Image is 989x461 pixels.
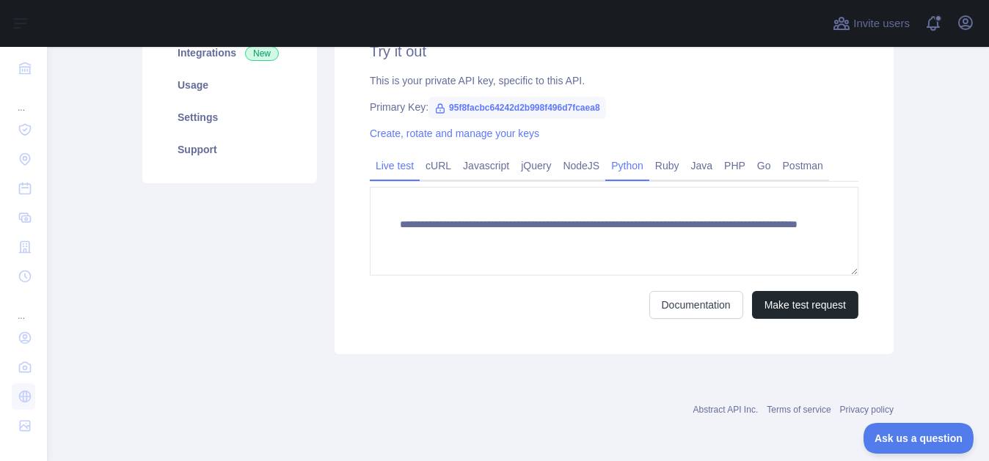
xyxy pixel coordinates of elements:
a: jQuery [515,154,557,177]
button: Make test request [752,291,858,319]
div: ... [12,292,35,322]
a: Documentation [649,291,743,319]
a: Settings [160,101,299,133]
div: This is your private API key, specific to this API. [370,73,858,88]
h2: Try it out [370,41,858,62]
span: Invite users [853,15,910,32]
iframe: Toggle Customer Support [864,423,974,454]
a: Support [160,133,299,166]
a: Abstract API Inc. [693,405,759,415]
a: PHP [718,154,751,177]
a: cURL [420,154,457,177]
a: Go [751,154,777,177]
a: Postman [777,154,829,177]
div: ... [12,84,35,114]
a: Java [685,154,719,177]
a: Integrations New [160,37,299,69]
a: Ruby [649,154,685,177]
a: Create, rotate and manage your keys [370,128,539,139]
a: Javascript [457,154,515,177]
span: 95f8facbc64242d2b998f496d7fcaea8 [428,97,605,119]
button: Invite users [830,12,913,35]
a: Usage [160,69,299,101]
div: Primary Key: [370,100,858,114]
a: Terms of service [767,405,831,415]
a: Live test [370,154,420,177]
a: Privacy policy [840,405,894,415]
span: New [245,46,279,61]
a: NodeJS [557,154,605,177]
a: Python [605,154,649,177]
